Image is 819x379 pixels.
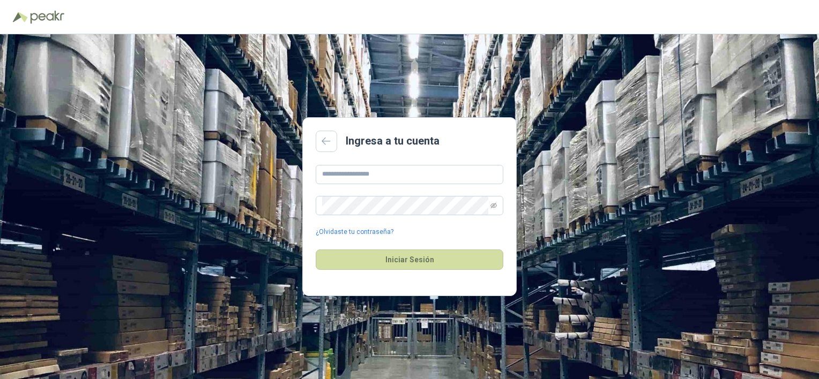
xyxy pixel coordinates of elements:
img: Peakr [30,11,64,24]
img: Logo [13,12,28,22]
a: ¿Olvidaste tu contraseña? [316,227,393,237]
button: Iniciar Sesión [316,249,503,270]
span: eye-invisible [490,202,497,209]
h2: Ingresa a tu cuenta [346,133,440,149]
